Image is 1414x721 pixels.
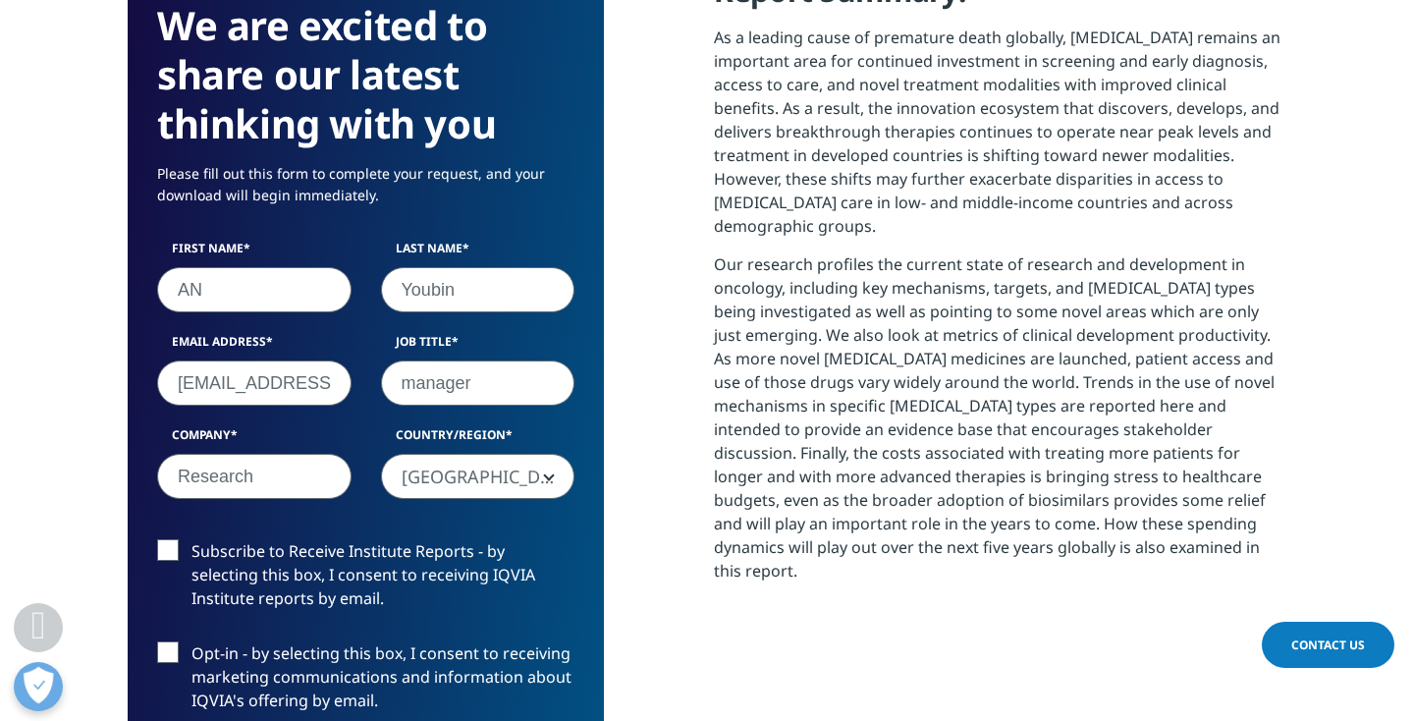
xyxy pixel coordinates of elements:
[381,240,575,267] label: Last Name
[381,333,575,360] label: Job Title
[14,662,63,711] button: 개방형 기본 설정
[714,26,1286,252] p: As a leading cause of premature death globally, [MEDICAL_DATA] remains an important area for cont...
[1262,622,1394,668] a: Contact Us
[157,1,574,148] h3: We are excited to share our latest thinking with you
[157,539,574,621] label: Subscribe to Receive Institute Reports - by selecting this box, I consent to receiving IQVIA Inst...
[157,240,352,267] label: First Name
[714,252,1286,597] p: Our research profiles the current state of research and development in oncology, including key me...
[157,333,352,360] label: Email Address
[157,426,352,454] label: Company
[157,163,574,221] p: Please fill out this form to complete your request, and your download will begin immediately.
[381,426,575,454] label: Country/Region
[1291,637,1365,653] span: Contact Us
[382,455,574,500] span: South Korea
[381,454,575,499] span: South Korea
